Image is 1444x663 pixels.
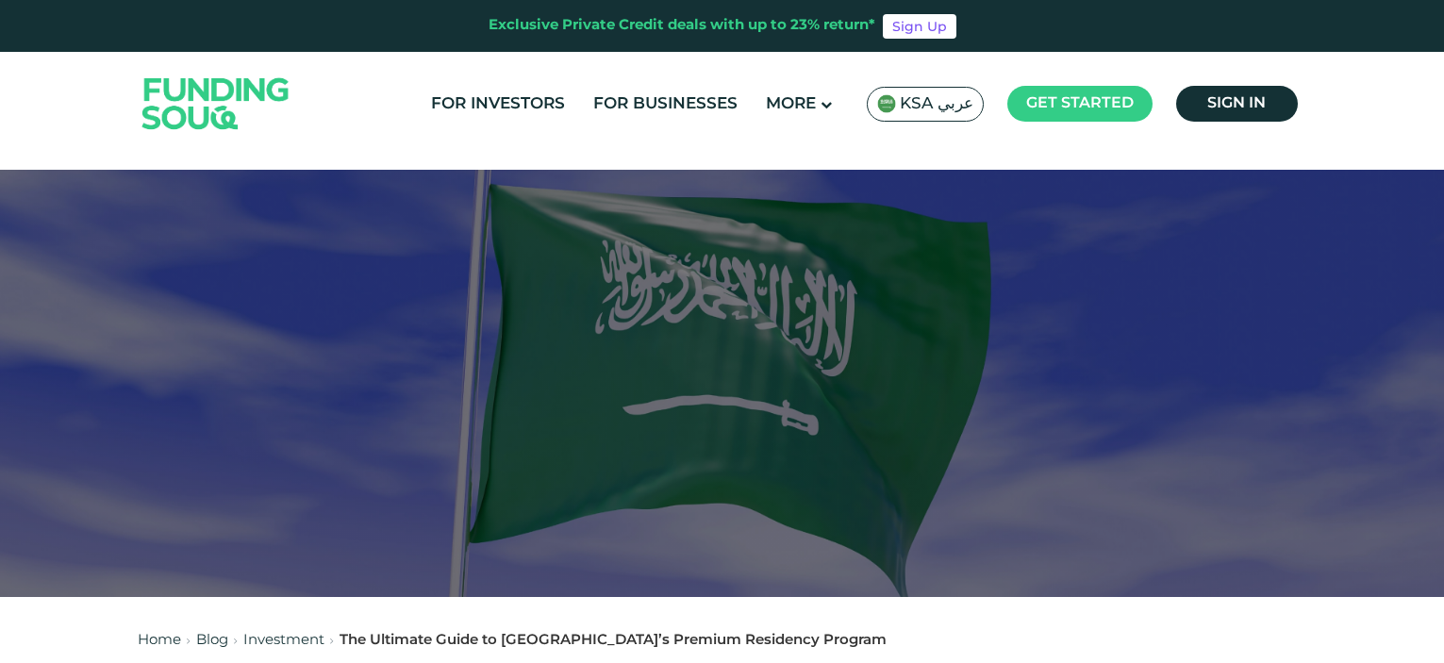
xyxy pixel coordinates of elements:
a: For Businesses [589,89,742,120]
span: Sign in [1207,96,1266,110]
img: Logo [124,56,308,151]
a: Home [138,634,181,647]
img: SA Flag [877,94,896,113]
span: KSA عربي [900,93,973,115]
a: Investment [243,634,324,647]
div: Exclusive Private Credit deals with up to 23% return* [489,15,875,37]
a: Sign in [1176,86,1298,122]
div: The Ultimate Guide to [GEOGRAPHIC_DATA]’s Premium Residency Program [340,630,887,652]
span: Get started [1026,96,1134,110]
a: Blog [196,634,228,647]
span: More [766,96,816,112]
a: For Investors [426,89,570,120]
a: Sign Up [883,14,956,39]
